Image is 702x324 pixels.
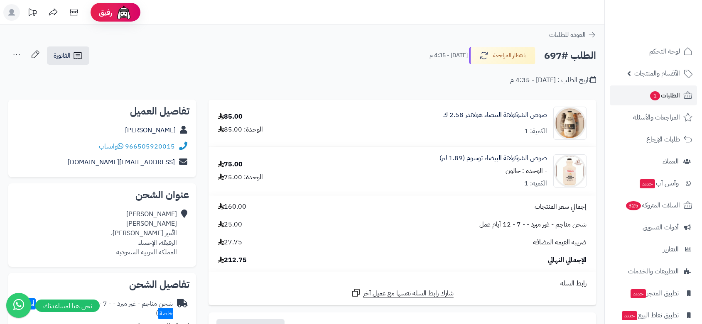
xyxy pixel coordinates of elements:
div: الكمية: 1 [524,179,547,188]
a: الفاتورة [47,46,89,65]
span: شارك رابط السلة نفسها مع عميل آخر [363,289,454,298]
a: العودة للطلبات [549,30,596,40]
a: لوحة التحكم [610,41,697,61]
a: طلبات الإرجاع [610,129,697,149]
img: 1677416346-%D8%B5%D9%84%D8%B5%D8%A9-%D8%A7%D9%84%D8%B4%D9%88%D9%83%D9%88%D9%84%D8%A7%D8%AA%D8%A9-... [554,154,586,188]
span: المراجعات والأسئلة [633,112,680,123]
span: الفاتورة [54,51,71,61]
span: التطبيقات والخدمات [628,266,679,277]
a: المراجعات والأسئلة [610,107,697,127]
a: [EMAIL_ADDRESS][DOMAIN_NAME] [68,157,175,167]
a: واتساب [99,141,123,151]
button: بانتظار المراجعة [469,47,535,64]
small: - الوحدة : جالون [506,166,547,176]
a: التقارير [610,239,697,259]
span: العملاء [663,156,679,167]
span: رفيق [99,7,112,17]
span: إجمالي سعر المنتجات [535,202,587,212]
h2: تفاصيل الشحن [15,280,189,290]
span: طلبات الإرجاع [646,134,680,145]
div: 75.00 [218,160,243,169]
span: الإجمالي النهائي [548,256,587,265]
span: 25.00 [218,220,242,229]
div: الكمية: 1 [524,127,547,136]
h2: الطلب #697 [544,47,596,64]
span: تطبيق نقاط البيع [621,309,679,321]
div: تاريخ الطلب : [DATE] - 4:35 م [510,76,596,85]
div: 85.00 [218,112,243,122]
span: الأقسام والمنتجات [634,68,680,79]
span: أدوات التسويق [643,222,679,233]
span: ضريبة القيمة المضافة [533,238,587,247]
span: تطبيق المتجر [630,287,679,299]
img: logo-2.png [646,21,694,38]
a: العملاء [610,151,697,171]
span: التقارير [663,244,679,255]
span: السلات المتروكة [625,200,680,211]
a: تحديثات المنصة [22,4,43,23]
span: 1 [650,91,660,100]
span: شحن مناجم - غير مبرد - - 7 - 12 أيام عمل [479,220,587,229]
small: [DATE] - 4:35 م [430,51,468,60]
span: 160.00 [218,202,246,212]
div: الوحدة: 75.00 [218,173,263,182]
a: [PERSON_NAME] [125,125,176,135]
span: وآتس آب [639,178,679,189]
div: الوحدة: 85.00 [218,125,263,134]
span: جديد [640,179,655,188]
h2: عنوان الشحن [15,190,189,200]
img: ai-face.png [115,4,132,21]
span: 27.75 [218,238,242,247]
a: السلات المتروكة325 [610,195,697,215]
div: رابط السلة [212,279,593,288]
div: [PERSON_NAME] [PERSON_NAME] الأمير [PERSON_NAME]، الرقيقه، الإحساء المملكة العربية السعودية [111,210,177,257]
span: الطلبات [649,90,680,101]
h2: تفاصيل العميل [15,106,189,116]
a: الطلبات1 [610,85,697,105]
a: صوص الشوكولاتة البيضاء هولاندر 2.58 ك [443,110,547,120]
a: شارك رابط السلة نفسها مع عميل آخر [351,288,454,298]
span: جديد [631,289,646,298]
a: صوص الشوكولاتة البيضاء توسوم (1.89 لتر) [439,153,547,163]
a: وآتس آبجديد [610,173,697,193]
span: لوحة التحكم [649,46,680,57]
span: 212.75 [218,256,247,265]
a: أدوات التسويق [610,217,697,237]
a: تطبيق المتجرجديد [610,283,697,303]
a: التطبيقات والخدمات [610,261,697,281]
a: 966505920015 [125,141,175,151]
span: العودة للطلبات [549,30,586,40]
img: 1677151493-%D8%B5%D9%88%D8%B5-%D8%A7%D9%84%D8%B4%D9%88%D9%83%D9%88%D9%84%D8%A7%D8%AA%D8%A9-%D8%A7... [554,107,586,140]
span: 325 [626,201,641,210]
span: جديد [622,311,637,320]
